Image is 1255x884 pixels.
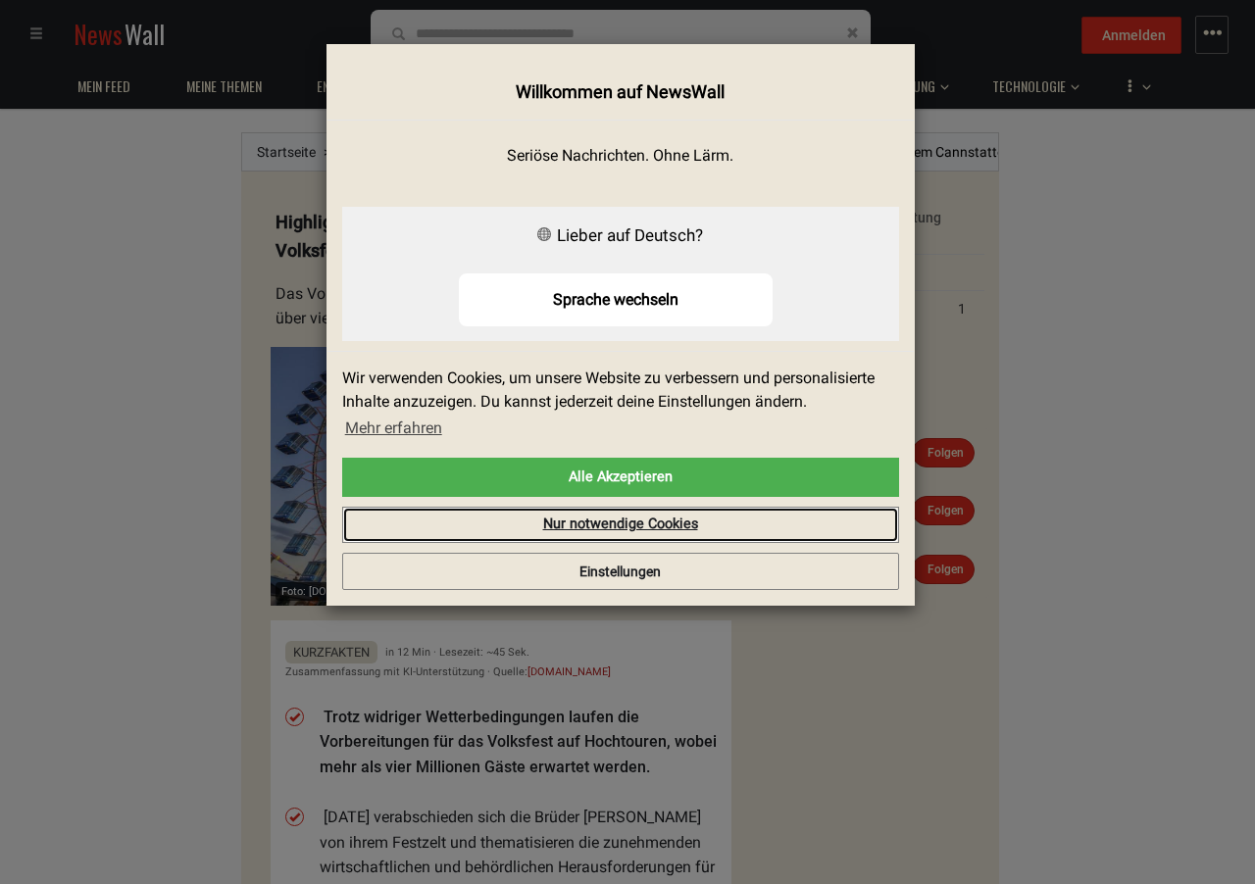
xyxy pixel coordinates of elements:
a: deny cookies [342,507,899,544]
p: Seriöse Nachrichten. Ohne Lärm. [342,145,899,168]
a: allow cookies [342,458,899,497]
span: Wir verwenden Cookies, um unsere Website zu verbessern und personalisierte Inhalte anzuzeigen. Du... [342,367,883,443]
button: Einstellungen [342,553,899,590]
h4: Willkommen auf NewsWall [342,79,899,105]
div: cookieconsent [342,367,899,543]
div: Lieber auf Deutsch? [342,221,899,250]
button: Sprache wechseln [459,273,773,325]
a: learn more about cookies [342,414,445,443]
